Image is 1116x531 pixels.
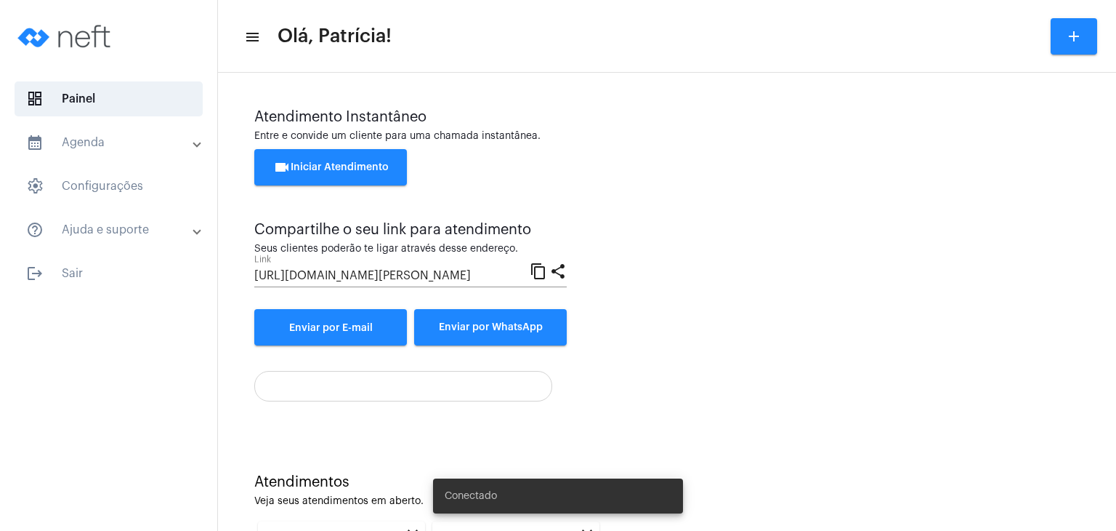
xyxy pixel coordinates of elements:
span: sidenav icon [26,90,44,108]
mat-icon: share [549,262,567,279]
img: logo-neft-novo-2.png [12,7,121,65]
mat-icon: videocam [273,159,291,176]
button: Enviar por WhatsApp [414,309,567,346]
span: Iniciar Atendimento [273,162,389,172]
span: Enviar por WhatsApp [439,322,543,332]
mat-icon: content_copy [530,262,547,279]
mat-icon: sidenav icon [26,134,44,151]
button: Iniciar Atendimento [254,149,407,185]
mat-expansion-panel-header: sidenav iconAgenda [9,125,217,160]
mat-icon: sidenav icon [244,28,259,46]
span: Configurações [15,169,203,204]
div: Seus clientes poderão te ligar através desse endereço. [254,244,567,255]
mat-expansion-panel-header: sidenav iconAjuda e suporte [9,212,217,247]
div: Atendimentos [254,474,1080,490]
span: Sair [15,256,203,291]
span: Conectado [445,489,497,503]
div: Compartilhe o seu link para atendimento [254,222,567,238]
div: Veja seus atendimentos em aberto. [254,496,1080,507]
mat-panel-title: Agenda [26,134,194,151]
mat-icon: add [1065,28,1083,45]
span: Painel [15,81,203,116]
div: Atendimento Instantâneo [254,109,1080,125]
mat-icon: sidenav icon [26,265,44,282]
span: Olá, Patrícia! [278,25,392,48]
div: Entre e convide um cliente para uma chamada instantânea. [254,131,1080,142]
span: Enviar por E-mail [289,323,373,333]
mat-panel-title: Ajuda e suporte [26,221,194,239]
a: Enviar por E-mail [254,309,407,346]
mat-icon: sidenav icon [26,221,44,239]
span: sidenav icon [26,177,44,195]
